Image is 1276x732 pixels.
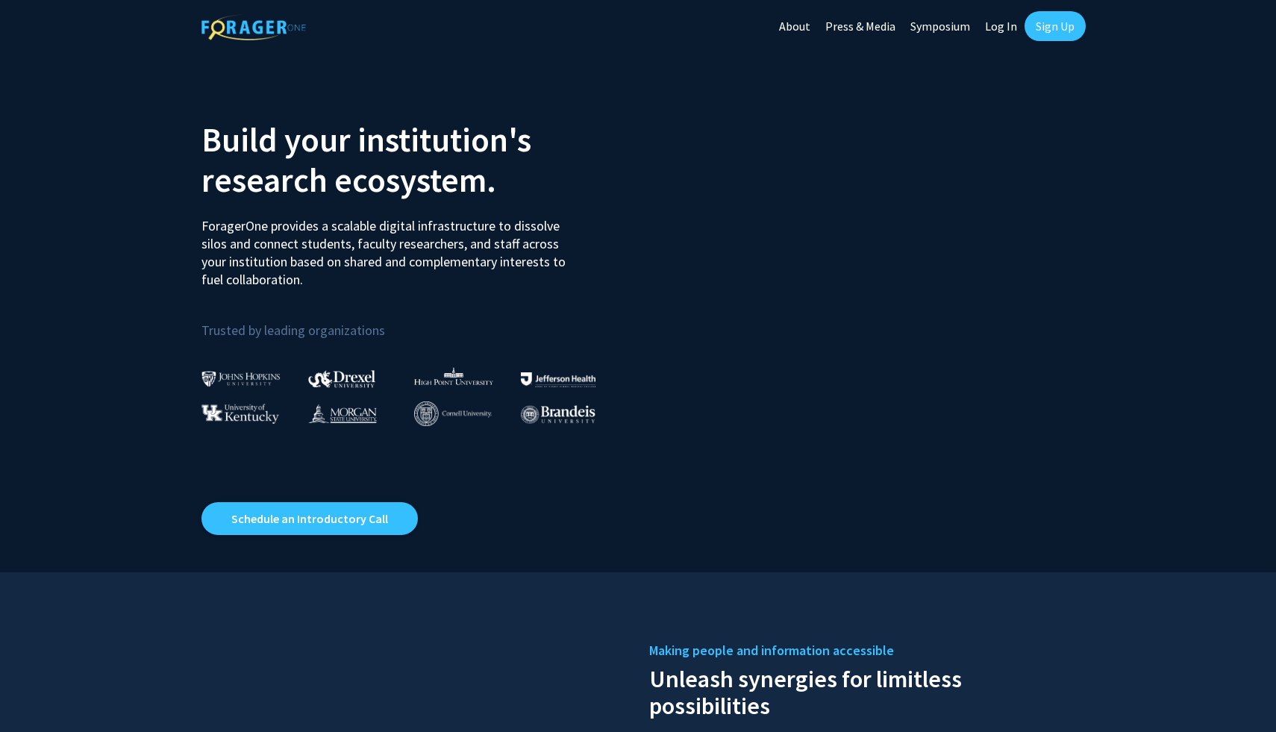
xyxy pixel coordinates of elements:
[521,405,595,424] img: Brandeis University
[649,662,1075,719] h2: Unleash synergies for limitless possibilities
[308,404,377,423] img: Morgan State University
[201,14,306,40] img: ForagerOne Logo
[521,372,595,387] img: Thomas Jefferson University
[308,370,375,387] img: Drexel University
[201,119,627,200] h2: Build your institution's research ecosystem.
[201,404,279,424] img: University of Kentucky
[414,367,493,385] img: High Point University
[201,502,418,535] a: Opens in a new tab
[1025,11,1086,41] a: Sign Up
[201,301,627,342] p: Trusted by leading organizations
[649,639,1075,662] h5: Making people and information accessible
[201,371,281,387] img: Johns Hopkins University
[414,401,492,426] img: Cornell University
[201,206,576,289] p: ForagerOne provides a scalable digital infrastructure to dissolve silos and connect students, fac...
